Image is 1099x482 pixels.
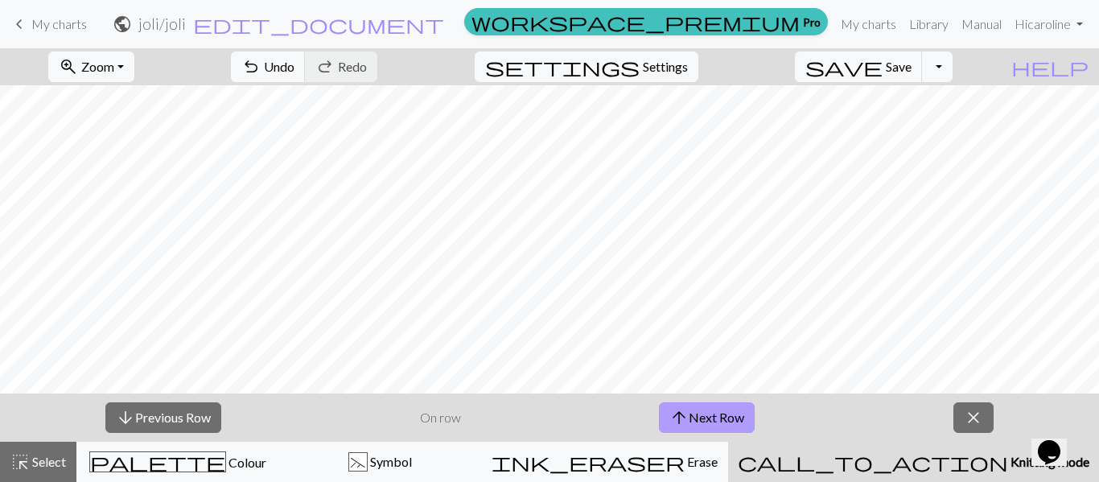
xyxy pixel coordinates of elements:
[886,59,912,74] span: Save
[1011,56,1089,78] span: help
[368,454,412,469] span: Symbol
[485,57,640,76] i: Settings
[48,51,134,82] button: Zoom
[475,51,698,82] button: SettingsSettings
[1008,454,1089,469] span: Knitting mode
[738,451,1008,473] span: call_to_action
[903,8,955,40] a: Library
[31,16,87,31] span: My charts
[659,402,755,433] button: Next Row
[10,451,30,473] span: highlight_alt
[59,56,78,78] span: zoom_in
[728,442,1099,482] button: Knitting mode
[226,455,266,470] span: Colour
[241,56,261,78] span: undo
[138,14,186,33] h2: joli / joli
[279,442,482,482] button: ~ Symbol
[113,13,132,35] span: public
[1008,8,1089,40] a: Hicaroline
[10,13,29,35] span: keyboard_arrow_left
[105,402,221,433] button: Previous Row
[834,8,903,40] a: My charts
[76,442,279,482] button: Colour
[264,59,294,74] span: Undo
[231,51,306,82] button: Undo
[481,442,728,482] button: Erase
[81,59,114,74] span: Zoom
[643,57,688,76] span: Settings
[964,406,983,429] span: close
[420,408,461,427] p: On row
[471,10,800,33] span: workspace_premium
[30,454,66,469] span: Select
[116,406,135,429] span: arrow_downward
[492,451,685,473] span: ink_eraser
[805,56,883,78] span: save
[685,454,718,469] span: Erase
[795,51,923,82] button: Save
[1031,418,1083,466] iframe: chat widget
[193,13,444,35] span: edit_document
[90,451,225,473] span: palette
[464,8,828,35] a: Pro
[10,10,87,38] a: My charts
[485,56,640,78] span: settings
[349,453,367,472] div: ~
[669,406,689,429] span: arrow_upward
[955,8,1008,40] a: Manual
